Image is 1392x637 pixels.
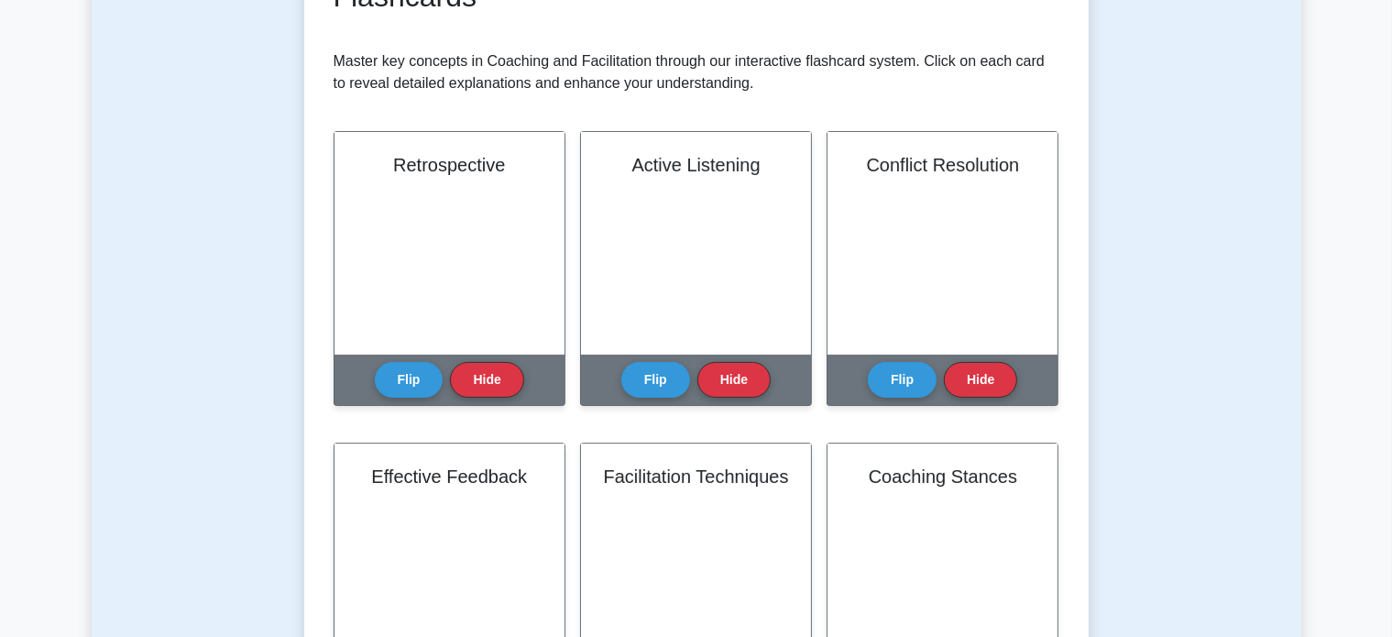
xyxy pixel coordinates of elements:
[375,362,444,398] button: Flip
[868,362,937,398] button: Flip
[356,466,543,488] h2: Effective Feedback
[621,362,690,398] button: Flip
[849,154,1036,176] h2: Conflict Resolution
[849,466,1036,488] h2: Coaching Stances
[603,154,789,176] h2: Active Listening
[697,362,771,398] button: Hide
[603,466,789,488] h2: Facilitation Techniques
[944,362,1017,398] button: Hide
[356,154,543,176] h2: Retrospective
[450,362,523,398] button: Hide
[334,50,1059,94] p: Master key concepts in Coaching and Facilitation through our interactive flashcard system. Click ...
